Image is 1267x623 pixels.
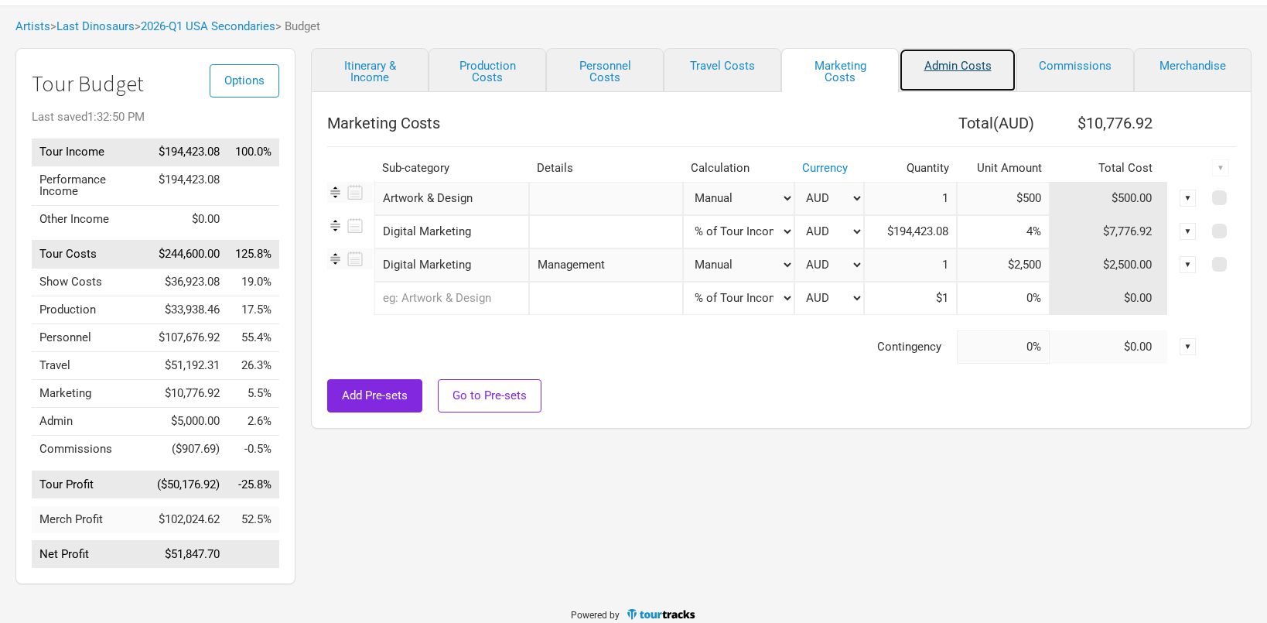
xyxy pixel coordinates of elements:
[227,139,279,166] td: Tour Income as % of Tour Income
[227,241,279,269] td: Tour Costs as % of Tour Income
[1212,159,1229,176] div: ▼
[546,48,664,92] a: Personnel Costs
[1050,108,1168,139] th: $10,776.92
[529,248,683,282] input: Management
[899,48,1016,92] a: Admin Costs
[149,471,227,498] td: ($50,176.92)
[149,269,227,296] td: $36,923.08
[149,380,227,408] td: $10,776.92
[210,64,279,98] button: Options
[32,324,149,352] td: Personnel
[32,352,149,380] td: Travel
[227,506,279,533] td: Merch Profit as % of Tour Income
[957,155,1050,182] th: Unit Amount
[1180,338,1197,355] div: ▼
[56,19,135,33] a: Last Dinosaurs
[327,379,422,412] button: Add Pre-sets
[224,74,265,87] span: Options
[227,324,279,352] td: Personnel as % of Tour Income
[327,114,440,132] span: Marketing Costs
[1050,282,1168,315] td: $0.00
[149,352,227,380] td: $51,192.31
[1180,256,1197,273] div: ▼
[1134,48,1252,92] a: Merchandise
[227,352,279,380] td: Travel as % of Tour Income
[227,166,279,205] td: Performance Income as % of Tour Income
[32,111,279,123] div: Last saved 1:32:50 PM
[227,296,279,324] td: Production as % of Tour Income
[342,389,408,402] span: Add Pre-sets
[227,380,279,408] td: Marketing as % of Tour Income
[452,389,527,402] span: Go to Pre-sets
[149,541,227,569] td: $51,847.70
[50,21,135,33] span: >
[1016,48,1134,92] a: Commissions
[227,436,279,464] td: Commissions as % of Tour Income
[227,541,279,569] td: Net Profit as % of Tour Income
[374,155,528,182] th: Sub-category
[149,205,227,233] td: $0.00
[32,166,149,205] td: Performance Income
[864,108,1050,139] th: Total ( AUD )
[149,408,227,436] td: $5,000.00
[149,166,227,205] td: $194,423.08
[32,380,149,408] td: Marketing
[1050,182,1168,215] td: $500.00
[32,241,149,269] td: Tour Costs
[1050,155,1168,182] th: Total Cost
[32,72,279,96] h1: Tour Budget
[802,161,848,175] a: Currency
[327,251,343,267] img: Re-order
[32,296,149,324] td: Production
[32,269,149,296] td: Show Costs
[374,248,528,282] div: Digital Marketing
[141,19,275,33] a: 2026-Q1 USA Secondaries
[327,330,957,364] td: Contingency
[626,608,697,621] img: TourTracks
[571,610,620,621] span: Powered by
[683,155,794,182] th: Calculation
[1050,215,1168,248] td: $7,776.92
[32,205,149,233] td: Other Income
[149,241,227,269] td: $244,600.00
[1050,330,1168,364] td: $0.00
[32,471,149,498] td: Tour Profit
[957,215,1050,248] input: % income
[864,155,957,182] th: Quantity
[429,48,546,92] a: Production Costs
[227,408,279,436] td: Admin as % of Tour Income
[149,436,227,464] td: ($907.69)
[15,19,50,33] a: Artists
[149,506,227,533] td: $102,024.62
[227,205,279,233] td: Other Income as % of Tour Income
[227,471,279,498] td: Tour Profit as % of Tour Income
[438,379,541,412] button: Go to Pre-sets
[957,282,1050,315] input: % income
[327,184,343,200] img: Re-order
[32,408,149,436] td: Admin
[1180,190,1197,207] div: ▼
[781,48,899,92] a: Marketing Costs
[149,139,227,166] td: $194,423.08
[327,217,343,234] img: Re-order
[149,324,227,352] td: $107,676.92
[374,282,528,315] input: eg: Artwork & Design
[374,182,528,215] div: Artwork & Design
[374,215,528,248] div: Digital Marketing
[32,506,149,533] td: Merch Profit
[149,296,227,324] td: $33,938.46
[1050,248,1168,282] td: $2,500.00
[32,139,149,166] td: Tour Income
[664,48,781,92] a: Travel Costs
[311,48,429,92] a: Itinerary & Income
[275,21,320,33] span: > Budget
[227,269,279,296] td: Show Costs as % of Tour Income
[529,155,683,182] th: Details
[135,21,275,33] span: >
[32,436,149,464] td: Commissions
[32,541,149,569] td: Net Profit
[1180,223,1197,240] div: ▼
